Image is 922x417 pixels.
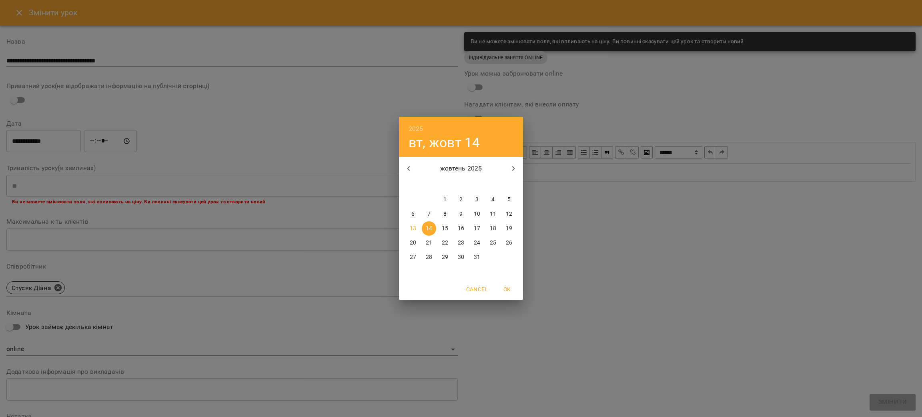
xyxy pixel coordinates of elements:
[502,192,516,207] button: 5
[409,134,480,151] button: вт, жовт 14
[422,236,436,250] button: 21
[422,250,436,265] button: 28
[470,207,484,221] button: 10
[422,180,436,188] span: вт
[491,196,495,204] p: 4
[422,207,436,221] button: 7
[409,123,423,134] button: 2025
[443,196,447,204] p: 1
[474,239,480,247] p: 24
[410,239,416,247] p: 20
[406,207,420,221] button: 6
[410,225,416,233] p: 13
[458,253,464,261] p: 30
[470,192,484,207] button: 3
[422,221,436,236] button: 14
[486,180,500,188] span: сб
[502,221,516,236] button: 19
[502,236,516,250] button: 26
[486,207,500,221] button: 11
[458,239,464,247] p: 23
[470,221,484,236] button: 17
[470,236,484,250] button: 24
[458,225,464,233] p: 16
[418,164,504,173] p: жовтень 2025
[454,250,468,265] button: 30
[426,253,432,261] p: 28
[506,225,512,233] p: 19
[459,210,463,218] p: 9
[454,207,468,221] button: 9
[438,250,452,265] button: 29
[438,207,452,221] button: 8
[486,221,500,236] button: 18
[474,225,480,233] p: 17
[442,225,448,233] p: 15
[474,253,480,261] p: 31
[442,253,448,261] p: 29
[490,239,496,247] p: 25
[442,239,448,247] p: 22
[406,180,420,188] span: пн
[438,192,452,207] button: 1
[438,236,452,250] button: 22
[411,210,415,218] p: 6
[502,180,516,188] span: нд
[494,282,520,297] button: OK
[410,253,416,261] p: 27
[427,210,431,218] p: 7
[459,196,463,204] p: 2
[475,196,479,204] p: 3
[466,285,488,294] span: Cancel
[497,285,517,294] span: OK
[506,239,512,247] p: 26
[507,196,511,204] p: 5
[470,250,484,265] button: 31
[454,192,468,207] button: 2
[426,239,432,247] p: 21
[506,210,512,218] p: 12
[406,250,420,265] button: 27
[490,210,496,218] p: 11
[426,225,432,233] p: 14
[463,282,491,297] button: Cancel
[438,180,452,188] span: ср
[474,210,480,218] p: 10
[486,236,500,250] button: 25
[443,210,447,218] p: 8
[470,180,484,188] span: пт
[406,221,420,236] button: 13
[454,180,468,188] span: чт
[406,236,420,250] button: 20
[438,221,452,236] button: 15
[502,207,516,221] button: 12
[486,192,500,207] button: 4
[454,236,468,250] button: 23
[454,221,468,236] button: 16
[490,225,496,233] p: 18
